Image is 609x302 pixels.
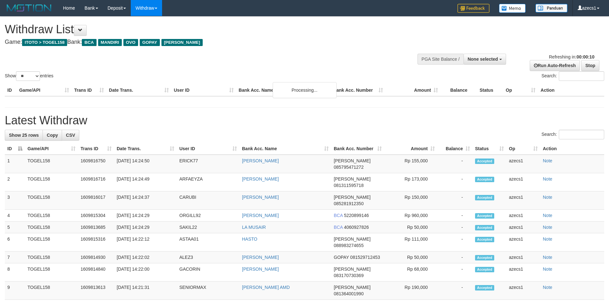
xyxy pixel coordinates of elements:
label: Show entries [5,71,53,81]
th: Game/API [17,84,72,96]
span: Accepted [475,255,494,260]
td: Rp 190,000 [384,282,437,300]
td: azecs1 [506,191,540,210]
span: [PERSON_NAME] [334,267,371,272]
td: ALEZ3 [177,252,239,263]
td: 1 [5,155,25,173]
td: Rp 68,000 [384,263,437,282]
td: Rp 150,000 [384,191,437,210]
td: Rp 50,000 [384,252,437,263]
td: azecs1 [506,252,540,263]
span: None selected [468,57,498,62]
td: - [437,233,472,252]
td: ASTAA01 [177,233,239,252]
td: SENIORMAX [177,282,239,300]
td: TOGEL158 [25,263,78,282]
td: 1609815316 [78,233,114,252]
th: Trans ID: activate to sort column ascending [78,143,114,155]
a: [PERSON_NAME] [242,176,279,182]
strong: 00:00:10 [576,54,594,59]
td: Rp 111,000 [384,233,437,252]
span: Accepted [475,159,494,164]
td: 1609814930 [78,252,114,263]
td: 1609816017 [78,191,114,210]
a: [PERSON_NAME] [242,213,279,218]
td: TOGEL158 [25,173,78,191]
th: Date Trans.: activate to sort column ascending [114,143,177,155]
td: [DATE] 14:22:00 [114,263,177,282]
label: Search: [542,130,604,139]
a: Note [543,267,552,272]
img: MOTION_logo.png [5,3,53,13]
span: Copy 085281912350 to clipboard [334,201,363,206]
td: ORGILL92 [177,210,239,221]
a: Note [543,195,552,200]
th: Op [503,84,538,96]
td: 9 [5,282,25,300]
td: CARUBI [177,191,239,210]
a: Show 25 rows [5,130,43,141]
span: Copy 088983274655 to clipboard [334,243,363,248]
span: GOPAY [334,255,349,260]
td: TOGEL158 [25,252,78,263]
span: Accepted [475,213,494,219]
a: Note [543,236,552,242]
span: Copy 081311595718 to clipboard [334,183,363,188]
span: [PERSON_NAME] [334,158,371,163]
td: [DATE] 14:22:02 [114,252,177,263]
td: - [437,191,472,210]
td: - [437,155,472,173]
td: 1609815304 [78,210,114,221]
div: Processing... [273,82,337,98]
span: Copy 083170730369 to clipboard [334,273,363,278]
th: User ID [171,84,236,96]
td: [DATE] 14:24:50 [114,155,177,173]
a: Copy [43,130,62,141]
td: TOGEL158 [25,282,78,300]
div: PGA Site Balance / [418,54,464,65]
a: Note [543,213,552,218]
td: 1609813685 [78,221,114,233]
th: Bank Acc. Number: activate to sort column ascending [331,143,384,155]
span: Copy 5220899146 to clipboard [344,213,369,218]
span: Accepted [475,285,494,290]
a: Note [543,176,552,182]
td: TOGEL158 [25,191,78,210]
td: 1609814840 [78,263,114,282]
a: [PERSON_NAME] [242,255,279,260]
th: Date Trans. [106,84,171,96]
td: azecs1 [506,221,540,233]
img: Feedback.jpg [457,4,489,13]
th: Amount [386,84,441,96]
span: Accepted [475,225,494,230]
span: [PERSON_NAME] [334,195,371,200]
th: ID: activate to sort column descending [5,143,25,155]
td: - [437,252,472,263]
span: MANDIRI [98,39,122,46]
td: [DATE] 14:24:29 [114,221,177,233]
span: [PERSON_NAME] [334,176,371,182]
a: Note [543,158,552,163]
td: 1609816750 [78,155,114,173]
td: TOGEL158 [25,221,78,233]
span: Copy 085795471272 to clipboard [334,165,363,170]
th: Bank Acc. Name: activate to sort column ascending [239,143,331,155]
a: Stop [581,60,599,71]
span: Show 25 rows [9,133,39,138]
td: 8 [5,263,25,282]
span: Refreshing in: [549,54,594,59]
td: Rp 173,000 [384,173,437,191]
td: ERICK77 [177,155,239,173]
td: 6 [5,233,25,252]
td: Rp 155,000 [384,155,437,173]
td: Rp 960,000 [384,210,437,221]
a: Note [543,225,552,230]
td: 3 [5,191,25,210]
td: TOGEL158 [25,233,78,252]
th: Action [540,143,604,155]
span: Accepted [475,177,494,182]
td: azecs1 [506,155,540,173]
span: OVO [123,39,138,46]
a: LA MUSAIR [242,225,266,230]
select: Showentries [16,71,40,81]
